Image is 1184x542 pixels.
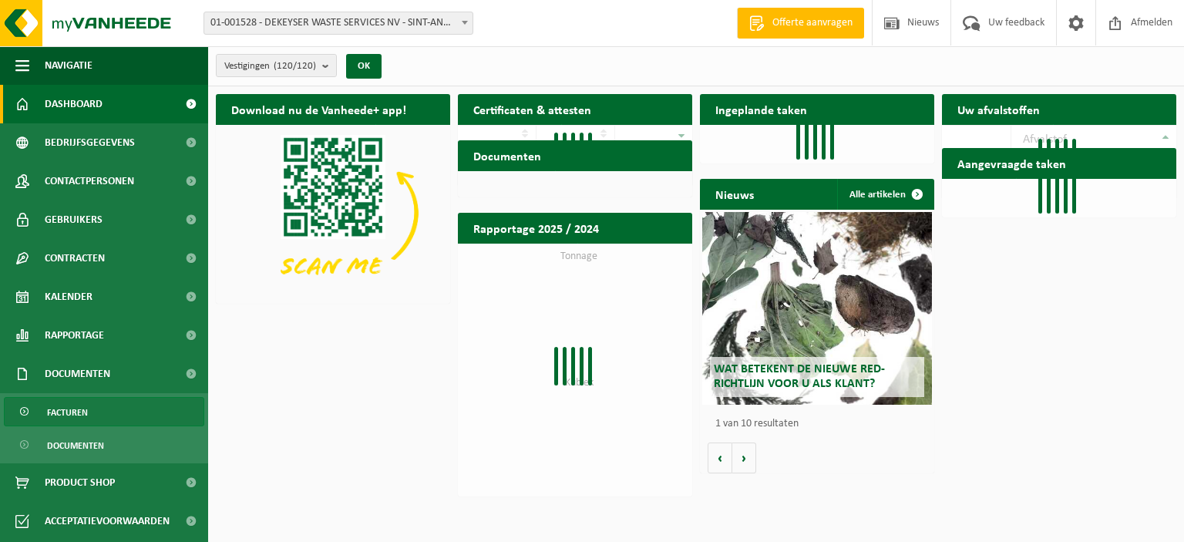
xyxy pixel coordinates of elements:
[45,239,105,278] span: Contracten
[737,8,864,39] a: Offerte aanvragen
[942,148,1081,178] h2: Aangevraagde taken
[708,443,732,473] button: Vorige
[458,94,607,124] h2: Certificaten & attesten
[45,46,92,85] span: Navigatie
[216,94,422,124] h2: Download nu de Vanheede+ app!
[47,431,104,460] span: Documenten
[216,54,337,77] button: Vestigingen(120/120)
[45,123,135,162] span: Bedrijfsgegevens
[47,398,88,427] span: Facturen
[700,94,822,124] h2: Ingeplande taken
[203,12,473,35] span: 01-001528 - DEKEYSER WASTE SERVICES NV - SINT-ANDRIES
[714,363,885,390] span: Wat betekent de nieuwe RED-richtlijn voor u als klant?
[274,61,316,71] count: (120/120)
[45,463,115,502] span: Product Shop
[45,502,170,540] span: Acceptatievoorwaarden
[458,140,557,170] h2: Documenten
[346,54,382,79] button: OK
[4,397,204,426] a: Facturen
[715,419,927,429] p: 1 van 10 resultaten
[204,12,473,34] span: 01-001528 - DEKEYSER WASTE SERVICES NV - SINT-ANDRIES
[942,94,1055,124] h2: Uw afvalstoffen
[837,179,933,210] a: Alle artikelen
[700,179,769,209] h2: Nieuws
[224,55,316,78] span: Vestigingen
[45,85,103,123] span: Dashboard
[702,212,932,405] a: Wat betekent de nieuwe RED-richtlijn voor u als klant?
[216,125,450,301] img: Download de VHEPlus App
[45,162,134,200] span: Contactpersonen
[45,316,104,355] span: Rapportage
[732,443,756,473] button: Volgende
[458,213,614,243] h2: Rapportage 2025 / 2024
[769,15,856,31] span: Offerte aanvragen
[45,200,103,239] span: Gebruikers
[45,278,92,316] span: Kalender
[45,355,110,393] span: Documenten
[577,243,691,274] a: Bekijk rapportage
[4,430,204,460] a: Documenten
